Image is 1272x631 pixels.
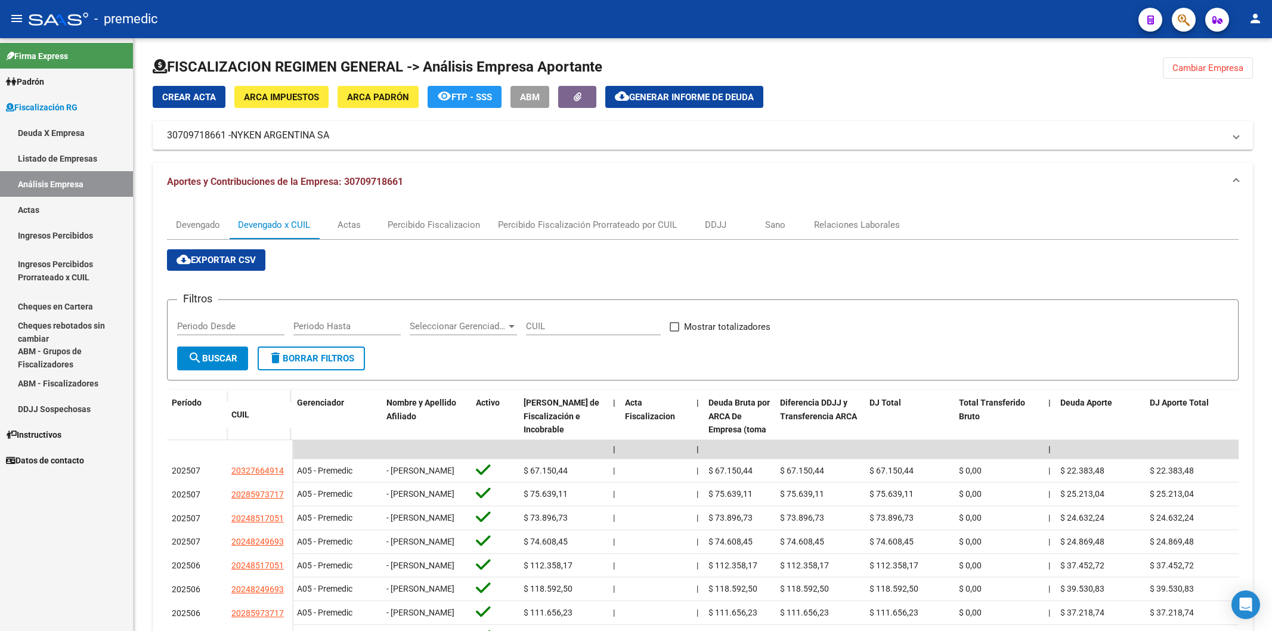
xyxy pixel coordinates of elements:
[520,92,540,103] span: ABM
[775,390,865,470] datatable-header-cell: Diferencia DDJJ y Transferencia ARCA
[153,121,1253,150] mat-expansion-panel-header: 30709718661 -NYKEN ARGENTINA SA
[258,347,365,370] button: Borrar Filtros
[697,608,698,617] span: |
[519,390,608,470] datatable-header-cell: Deuda Bruta Neto de Fiscalización e Incobrable
[704,390,775,470] datatable-header-cell: Deuda Bruta por ARCA De Empresa (toma en cuenta todos los afiliados)
[1048,537,1050,546] span: |
[865,390,954,470] datatable-header-cell: DJ Total
[959,489,982,499] span: $ 0,00
[1150,584,1194,593] span: $ 39.530,83
[188,353,237,364] span: Buscar
[697,489,698,499] span: |
[1048,584,1050,593] span: |
[1150,489,1194,499] span: $ 25.213,04
[524,561,572,570] span: $ 112.358,17
[231,514,284,523] span: 20248517051
[6,454,84,467] span: Datos de contacto
[869,561,918,570] span: $ 112.358,17
[428,86,502,108] button: FTP - SSS
[1172,63,1243,73] span: Cambiar Empresa
[684,320,770,334] span: Mostrar totalizadores
[959,398,1025,421] span: Total Transferido Bruto
[959,584,982,593] span: $ 0,00
[697,537,698,546] span: |
[959,466,982,475] span: $ 0,00
[172,466,200,475] span: 202507
[244,92,319,103] span: ARCA Impuestos
[697,584,698,593] span: |
[697,444,699,454] span: |
[347,92,409,103] span: ARCA Padrón
[167,176,403,187] span: Aportes y Contribuciones de la Empresa: 30709718661
[697,398,699,407] span: |
[177,290,218,307] h3: Filtros
[410,321,506,332] span: Seleccionar Gerenciador
[94,6,158,32] span: - premedic
[292,390,382,470] datatable-header-cell: Gerenciador
[231,561,284,570] span: 20248517051
[705,218,726,231] div: DDJJ
[386,561,454,570] span: - [PERSON_NAME]
[1060,513,1104,522] span: $ 24.632,24
[697,561,698,570] span: |
[708,513,753,522] span: $ 73.896,73
[188,351,202,365] mat-icon: search
[510,86,549,108] button: ABM
[1044,390,1056,470] datatable-header-cell: |
[6,428,61,441] span: Instructivos
[172,561,200,570] span: 202506
[524,537,568,546] span: $ 74.608,45
[297,584,352,593] span: A05 - Premedic
[153,163,1253,201] mat-expansion-panel-header: Aportes y Contribuciones de la Empresa: 30709718661
[6,50,68,63] span: Firma Express
[1060,584,1104,593] span: $ 39.530,83
[238,218,310,231] div: Devengado x CUIL
[1150,608,1194,617] span: $ 37.218,74
[177,347,248,370] button: Buscar
[1231,590,1260,619] div: Open Intercom Messenger
[234,86,329,108] button: ARCA Impuestos
[765,218,785,231] div: Sano
[172,584,200,594] span: 202506
[1150,537,1194,546] span: $ 24.869,48
[1248,11,1262,26] mat-icon: person
[708,489,753,499] span: $ 75.639,11
[1048,489,1050,499] span: |
[959,608,982,617] span: $ 0,00
[297,608,352,617] span: A05 - Premedic
[1150,466,1194,475] span: $ 22.383,48
[869,537,914,546] span: $ 74.608,45
[1060,398,1112,407] span: Deuda Aporte
[476,398,500,407] span: Activo
[613,489,615,499] span: |
[869,584,918,593] span: $ 118.592,50
[382,390,471,470] datatable-header-cell: Nombre y Apellido Afiliado
[231,490,284,499] span: 20285973717
[869,608,918,617] span: $ 111.656,23
[268,353,354,364] span: Borrar Filtros
[613,608,615,617] span: |
[268,351,283,365] mat-icon: delete
[814,218,900,231] div: Relaciones Laborales
[613,584,615,593] span: |
[176,218,220,231] div: Devengado
[613,466,615,475] span: |
[524,608,572,617] span: $ 111.656,23
[498,218,677,231] div: Percibido Fiscalización Prorrateado por CUIL
[869,398,901,407] span: DJ Total
[629,92,754,103] span: Generar informe de deuda
[153,86,225,108] button: Crear Acta
[388,218,480,231] div: Percibido Fiscalizacion
[708,584,757,593] span: $ 118.592,50
[613,398,615,407] span: |
[172,537,200,546] span: 202507
[692,390,704,470] datatable-header-cell: |
[1150,561,1194,570] span: $ 37.452,72
[297,537,352,546] span: A05 - Premedic
[297,489,352,499] span: A05 - Premedic
[227,402,292,428] datatable-header-cell: CUIL
[869,466,914,475] span: $ 67.150,44
[613,513,615,522] span: |
[6,101,78,114] span: Fiscalización RG
[1163,57,1253,79] button: Cambiar Empresa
